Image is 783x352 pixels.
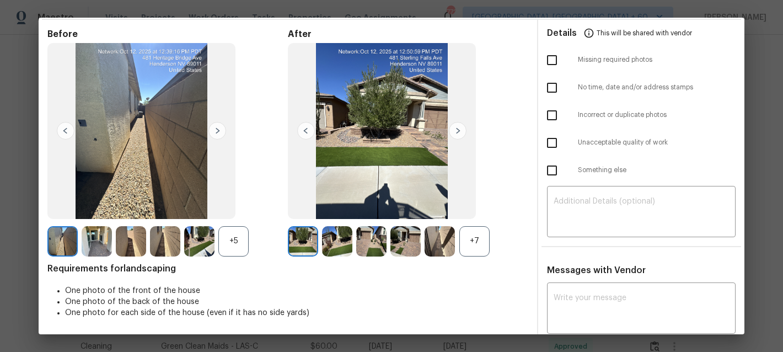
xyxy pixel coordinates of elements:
img: left-chevron-button-url [57,122,74,140]
span: This will be shared with vendor [597,20,692,46]
div: +7 [459,226,490,257]
img: right-chevron-button-url [449,122,466,140]
span: No time, date and/or address stamps [578,83,736,92]
span: Requirements for landscaping [47,263,528,274]
span: Messages with Vendor [547,266,646,275]
li: One photo of the front of the house [65,285,528,296]
span: Details [547,20,577,46]
li: One photo of the back of the house [65,296,528,307]
img: left-chevron-button-url [297,122,315,140]
span: Incorrect or duplicate photos [578,110,736,120]
div: No time, date and/or address stamps [538,74,744,102]
img: right-chevron-button-url [208,122,226,140]
div: Unacceptable quality of work [538,129,744,157]
span: After [288,29,528,40]
div: Missing required photos [538,46,744,74]
span: Before [47,29,288,40]
span: Unacceptable quality of work [578,138,736,147]
div: Something else [538,157,744,184]
span: Something else [578,166,736,175]
div: +5 [218,226,249,257]
div: Incorrect or duplicate photos [538,102,744,129]
li: One photo for each side of the house (even if it has no side yards) [65,307,528,318]
span: Missing required photos [578,55,736,65]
